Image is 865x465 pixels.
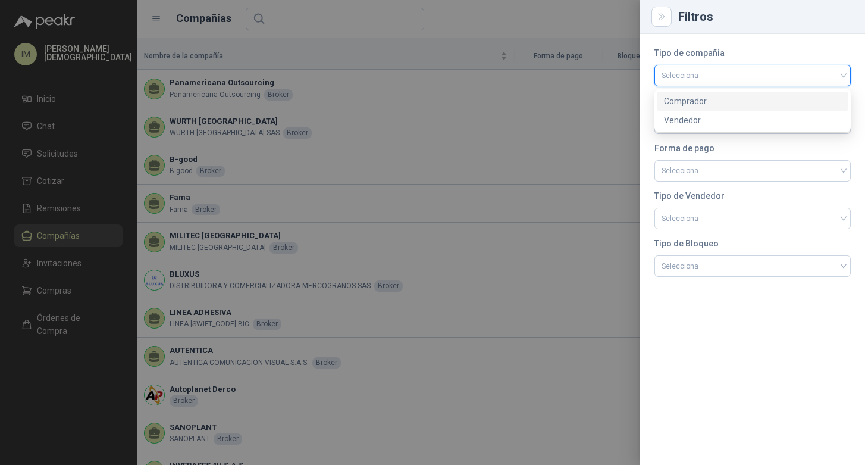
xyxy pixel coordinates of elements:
[654,191,851,201] h3: Tipo de Vendedor
[654,10,669,24] button: Close
[654,239,851,248] h3: Tipo de Bloqueo
[664,114,841,127] div: Vendedor
[678,11,851,23] div: Filtros
[657,92,848,111] div: Comprador
[654,48,851,58] h3: Tipo de compañia
[657,111,848,130] div: Vendedor
[664,95,841,108] div: Comprador
[654,143,851,153] h3: Forma de pago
